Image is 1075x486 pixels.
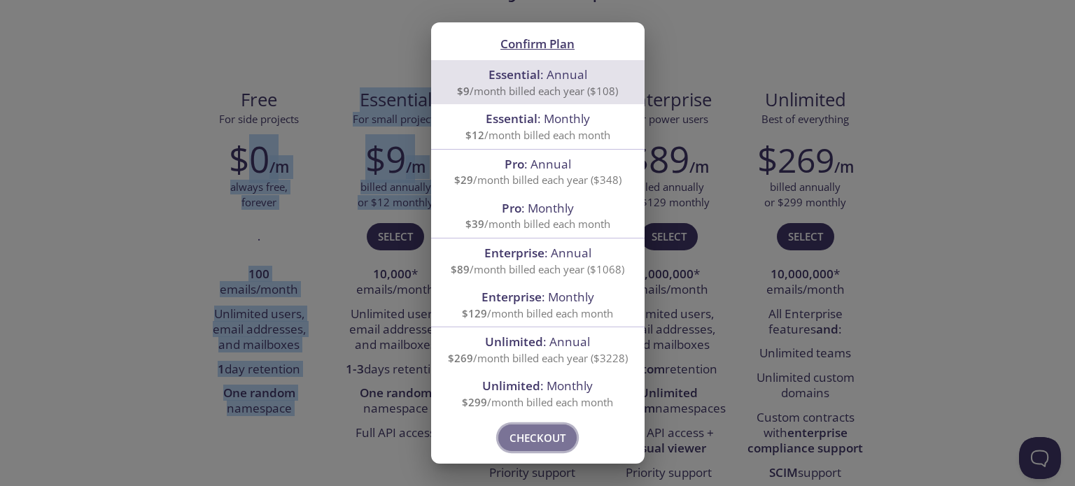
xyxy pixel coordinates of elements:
span: /month billed each year ($348) [454,173,621,187]
div: Pro: Annual$29/month billed each year ($348) [431,150,645,194]
span: $39 [465,217,484,231]
span: $89 [451,262,470,276]
span: $299 [462,395,487,409]
span: : Monthly [482,289,594,305]
span: /month billed each month [462,306,613,320]
div: Enterprise: Annual$89/month billed each year ($1068) [431,238,645,283]
span: : Monthly [482,378,593,394]
span: Essential [489,66,540,83]
div: Unlimited: Monthly$299/month billed each month [431,371,645,415]
div: Pro: Monthly$39/month billed each month [431,194,645,238]
span: Pro [505,156,524,172]
div: Unlimited: Annual$269/month billed each year ($3228) [431,327,645,371]
span: /month billed each year ($3228) [448,351,628,365]
span: /month billed each year ($1068) [451,262,624,276]
span: Pro [502,200,521,216]
span: : Annual [505,156,571,172]
span: /month billed each month [465,128,610,142]
div: Essential: Annual$9/month billed each year ($108) [431,60,645,104]
span: Unlimited [485,334,543,350]
div: Essential: Monthly$12/month billed each month [431,104,645,148]
span: : Annual [484,245,591,261]
button: Checkout [498,424,577,451]
span: $29 [454,173,473,187]
div: Enterprise: Monthly$129/month billed each month [431,283,645,327]
span: : Annual [485,334,590,350]
span: Unlimited [482,378,540,394]
span: Enterprise [484,245,544,261]
span: $129 [462,306,487,320]
span: /month billed each month [465,217,610,231]
span: Essential [486,110,537,127]
span: $269 [448,351,473,365]
span: Confirm Plan [500,36,575,52]
span: Enterprise [482,289,542,305]
span: $9 [457,84,470,98]
ul: confirm plan selection [431,60,645,415]
span: : Monthly [502,200,574,216]
span: /month billed each month [462,395,613,409]
span: $12 [465,128,484,142]
span: /month billed each year ($108) [457,84,618,98]
span: Checkout [510,429,565,447]
span: : Annual [489,66,587,83]
span: : Monthly [486,110,590,127]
